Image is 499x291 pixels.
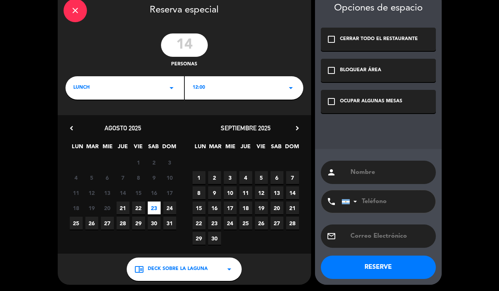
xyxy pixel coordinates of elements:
[224,217,237,230] span: 24
[350,231,430,242] input: Correo Electrónico
[286,202,299,214] span: 21
[148,217,161,230] span: 30
[255,186,268,199] span: 12
[208,202,221,214] span: 16
[271,171,283,184] span: 6
[327,231,336,241] i: email
[117,171,129,184] span: 7
[134,265,144,274] i: chrome_reader_mode
[327,97,336,106] i: check_box_outline_blank
[85,217,98,230] span: 26
[132,171,145,184] span: 8
[70,202,83,214] span: 18
[239,171,252,184] span: 4
[327,197,336,206] i: phone
[167,83,176,93] i: arrow_drop_down
[286,83,296,93] i: arrow_drop_down
[163,202,176,214] span: 24
[327,168,336,177] i: person
[163,156,176,169] span: 3
[193,171,205,184] span: 1
[255,217,268,230] span: 26
[194,142,207,155] span: LUN
[293,124,301,132] i: chevron_right
[208,186,221,199] span: 9
[71,142,84,155] span: LUN
[193,217,205,230] span: 22
[224,186,237,199] span: 10
[239,202,252,214] span: 18
[70,217,83,230] span: 25
[163,171,176,184] span: 10
[104,124,141,132] span: agosto 2025
[270,142,283,155] span: SAB
[271,202,283,214] span: 20
[350,167,430,178] input: Nombre
[285,142,298,155] span: DOM
[221,124,271,132] span: septiembre 2025
[321,3,436,14] div: Opciones de espacio
[148,156,161,169] span: 2
[239,186,252,199] span: 11
[286,186,299,199] span: 14
[286,171,299,184] span: 7
[193,202,205,214] span: 15
[85,202,98,214] span: 19
[70,171,83,184] span: 4
[255,142,267,155] span: VIE
[132,202,145,214] span: 22
[148,265,208,273] span: DECK SOBRE LA LAGUNA
[148,186,161,199] span: 16
[161,33,208,57] input: 0
[162,142,175,155] span: DOM
[208,232,221,245] span: 30
[73,84,90,92] span: lunch
[239,142,252,155] span: JUE
[193,84,205,92] span: 12:00
[71,6,80,15] i: close
[117,186,129,199] span: 14
[117,142,129,155] span: JUE
[132,186,145,199] span: 15
[132,217,145,230] span: 29
[225,265,234,274] i: arrow_drop_down
[132,142,145,155] span: VIE
[321,256,436,279] button: RESERVE
[286,217,299,230] span: 28
[340,67,381,74] div: BLOQUEAR ÁREA
[255,202,268,214] span: 19
[117,202,129,214] span: 21
[327,66,336,75] i: check_box_outline_blank
[67,124,76,132] i: chevron_left
[342,191,360,212] div: Argentina: +54
[255,171,268,184] span: 5
[163,186,176,199] span: 17
[101,202,114,214] span: 20
[148,202,161,214] span: 23
[86,142,99,155] span: MAR
[340,35,418,43] div: CERRAR TODO EL RESTAURANTE
[101,217,114,230] span: 27
[193,232,205,245] span: 29
[101,171,114,184] span: 6
[70,186,83,199] span: 11
[208,217,221,230] span: 23
[85,171,98,184] span: 5
[101,186,114,199] span: 13
[239,217,252,230] span: 25
[271,217,283,230] span: 27
[163,217,176,230] span: 31
[193,186,205,199] span: 8
[271,186,283,199] span: 13
[117,217,129,230] span: 28
[132,156,145,169] span: 1
[224,202,237,214] span: 17
[224,142,237,155] span: MIE
[342,190,427,213] input: Teléfono
[147,142,160,155] span: SAB
[209,142,222,155] span: MAR
[327,35,336,44] i: check_box_outline_blank
[224,171,237,184] span: 3
[148,171,161,184] span: 9
[340,98,402,105] div: OCUPAR ALGUNAS MESAS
